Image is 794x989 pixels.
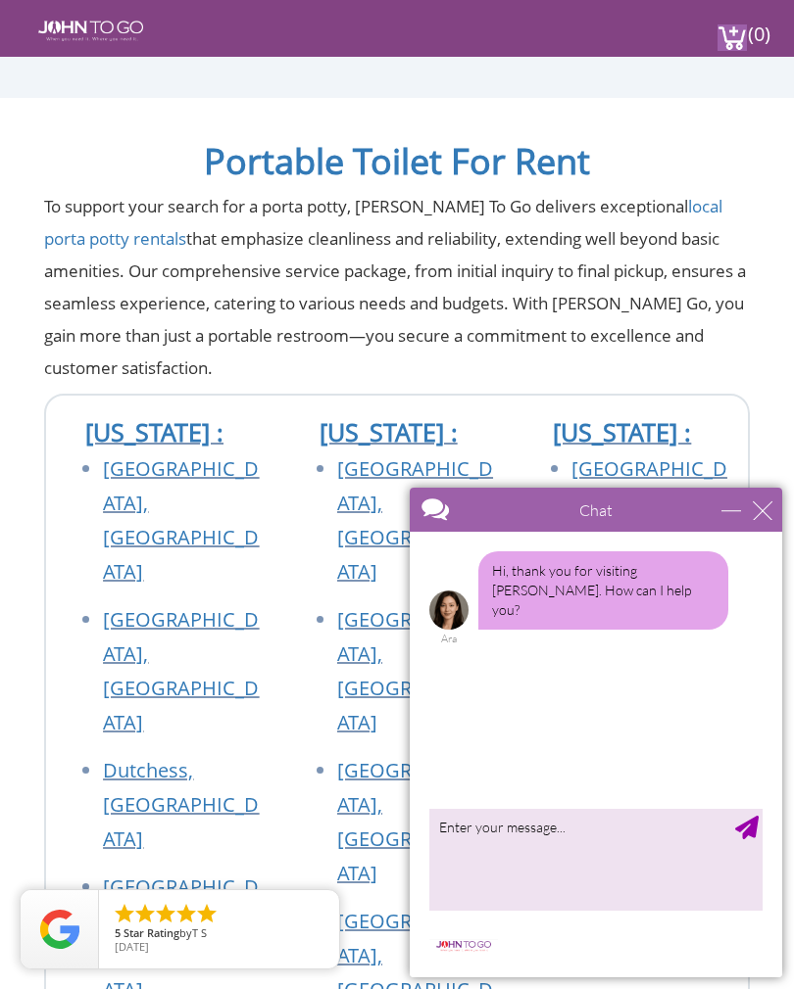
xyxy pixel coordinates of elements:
[718,24,747,51] img: cart a
[337,455,493,585] a: [GEOGRAPHIC_DATA], [GEOGRAPHIC_DATA]
[85,415,223,448] a: [US_STATE] :
[154,902,177,925] li: 
[40,910,79,949] img: Review Rating
[115,925,121,940] span: 5
[320,415,458,448] a: [US_STATE] :
[44,190,750,384] p: To support your search for a porta potty, [PERSON_NAME] To Go delivers exceptional that emphasize...
[571,455,727,585] a: [GEOGRAPHIC_DATA], [GEOGRAPHIC_DATA]
[103,455,259,585] a: [GEOGRAPHIC_DATA], [GEOGRAPHIC_DATA]
[38,21,143,41] img: JOHN to go
[133,902,157,925] li: 
[747,5,770,47] span: (0)
[337,606,493,735] a: [GEOGRAPHIC_DATA], [GEOGRAPHIC_DATA]
[204,137,590,185] a: Portable Toilet For Rent
[113,902,136,925] li: 
[115,927,323,941] span: by
[195,902,219,925] li: 
[124,925,179,940] span: Star Rating
[398,476,794,989] iframe: Live Chat Box
[115,939,149,954] span: [DATE]
[337,757,493,886] a: [GEOGRAPHIC_DATA], [GEOGRAPHIC_DATA]
[174,902,198,925] li: 
[192,925,207,940] span: T S
[553,415,691,448] a: [US_STATE] :
[103,757,259,852] a: Dutchess, [GEOGRAPHIC_DATA]
[103,606,259,735] a: [GEOGRAPHIC_DATA], [GEOGRAPHIC_DATA]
